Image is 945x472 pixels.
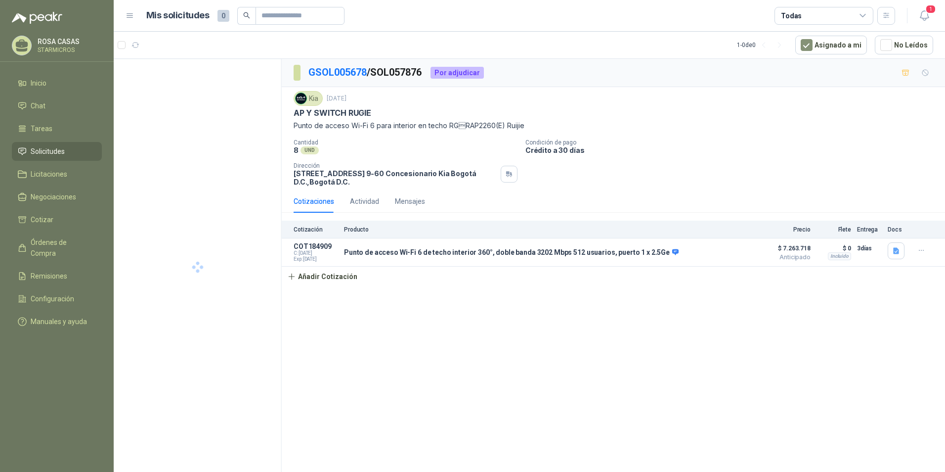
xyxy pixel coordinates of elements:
p: Cotización [294,226,338,233]
p: Precio [761,226,811,233]
p: [DATE] [327,94,346,103]
p: STARMICROS [38,47,99,53]
button: 1 [915,7,933,25]
span: Solicitudes [31,146,65,157]
h1: Mis solicitudes [146,8,210,23]
p: 8 [294,146,299,154]
span: Cotizar [31,214,53,225]
img: Company Logo [296,93,306,104]
a: Tareas [12,119,102,138]
div: Todas [781,10,802,21]
button: Asignado a mi [795,36,867,54]
span: 1 [925,4,936,14]
span: Configuración [31,293,74,304]
p: Producto [344,226,755,233]
a: Manuales y ayuda [12,312,102,331]
p: / SOL057876 [308,65,423,80]
a: GSOL005678 [308,66,367,78]
span: Anticipado [761,254,811,260]
span: Licitaciones [31,169,67,180]
span: Exp: [DATE] [294,256,338,262]
div: Cotizaciones [294,196,334,207]
span: 0 [217,10,229,22]
span: Órdenes de Compra [31,237,92,259]
p: Entrega [857,226,882,233]
a: Chat [12,96,102,115]
div: UND [301,146,319,154]
span: Tareas [31,123,52,134]
p: Condición de pago [525,139,941,146]
a: Remisiones [12,267,102,285]
a: Cotizar [12,210,102,229]
a: Órdenes de Compra [12,233,102,263]
span: $ 7.263.718 [761,242,811,254]
button: No Leídos [875,36,933,54]
p: Punto de acceso Wi-Fi 6 de techo interior 360°, doble banda 3202 Mbps 512 usuarios, puerto 1 x 2.5Ge [344,248,679,257]
div: Por adjudicar [430,67,484,79]
p: Dirección [294,162,497,169]
span: Chat [31,100,45,111]
p: Cantidad [294,139,517,146]
a: Negociaciones [12,188,102,206]
p: ROSA CASAS [38,38,99,45]
span: Inicio [31,78,46,89]
p: $ 0 [816,242,851,254]
span: Remisiones [31,271,67,282]
p: 3 días [857,242,882,254]
button: Añadir Cotización [282,267,363,286]
div: Kia [294,91,323,106]
span: C: [DATE] [294,250,338,256]
p: Punto de acceso Wi-Fi 6 para interior en techo RGRAP2260(E) Ruijie [294,120,933,131]
div: Mensajes [395,196,425,207]
a: Licitaciones [12,165,102,184]
p: AP Y SWITCH RUGIE [294,108,371,118]
p: [STREET_ADDRESS] 9-60 Concesionario Kia Bogotá D.C. , Bogotá D.C. [294,169,497,186]
p: Flete [816,226,851,233]
a: Inicio [12,74,102,93]
span: Negociaciones [31,191,76,202]
img: Logo peakr [12,12,62,24]
p: COT184909 [294,242,338,250]
a: Solicitudes [12,142,102,161]
div: Actividad [350,196,379,207]
div: Incluido [828,252,851,260]
span: Manuales y ayuda [31,316,87,327]
a: Configuración [12,289,102,308]
p: Crédito a 30 días [525,146,941,154]
p: Docs [888,226,907,233]
div: 1 - 0 de 0 [737,37,787,53]
span: search [243,12,250,19]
